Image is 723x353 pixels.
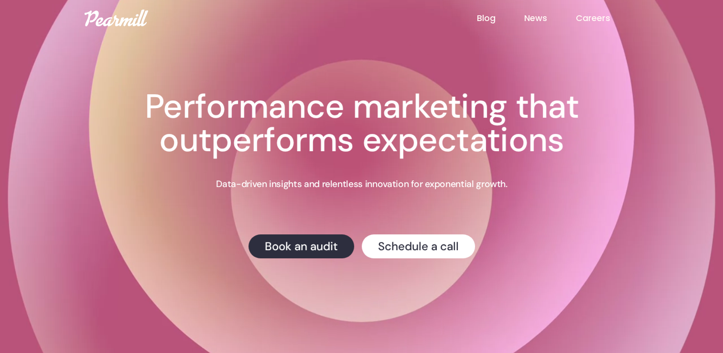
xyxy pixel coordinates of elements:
[362,234,475,258] a: Schedule a call
[476,12,524,24] a: Blog
[216,178,507,190] p: Data-driven insights and relentless innovation for exponential growth.
[85,10,148,26] img: Pearmill logo
[248,234,354,258] a: Book an audit
[575,12,638,24] a: Careers
[94,90,629,157] h1: Performance marketing that outperforms expectations
[524,12,575,24] a: News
